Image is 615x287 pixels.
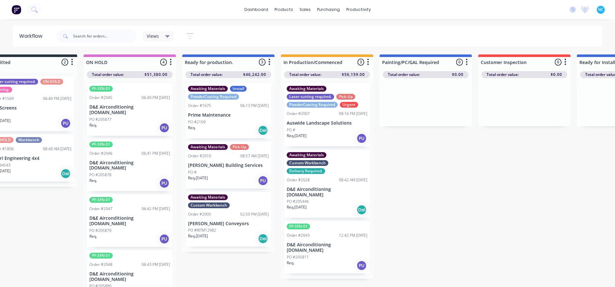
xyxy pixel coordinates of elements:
div: PF-SFN-01 [89,197,113,203]
span: Total order value: [388,72,420,78]
p: Req. [89,122,97,128]
div: PF-SFN-01 [287,224,310,229]
p: Req. [287,260,294,266]
div: Custom Workbench [188,202,230,208]
p: Req. [DATE] [287,133,307,139]
div: PF-SFN-01 [89,142,113,147]
span: Total order value: [289,72,321,78]
div: PU [159,178,169,188]
div: PU [258,176,268,186]
div: PowderCoating Required [188,94,239,100]
div: Order #2005 [188,211,211,217]
p: PO #205877 [89,117,111,122]
p: PO #205811 [287,254,309,260]
div: 08:16 PM [DATE] [339,111,367,117]
p: D&E Airconditioning [DOMAIN_NAME] [89,160,170,171]
div: PU [357,260,367,271]
div: PF-SFN-01Order #204312:42 PM [DATE]D&E Airconditioning [DOMAIN_NAME]PO #205811Req.PU [284,221,370,274]
div: Del [258,125,268,135]
div: Order #1675 [188,103,211,109]
div: PowderCoating Required [287,102,338,108]
div: Pick-Up [230,144,249,150]
p: Req. [DATE] [188,175,208,181]
div: 06:40 PM [DATE] [43,96,71,102]
div: productivity [343,5,374,14]
div: products [271,5,296,14]
div: Del [61,168,71,179]
p: PO # [287,127,295,133]
div: 12:42 PM [DATE] [339,233,367,238]
p: D&E Airconditioning [DOMAIN_NAME] [89,271,170,282]
div: PU [159,234,169,244]
div: 06:13 PM [DATE] [240,103,269,109]
div: 02:50 PM [DATE] [240,211,269,217]
span: NC [598,7,603,12]
div: Del [357,205,367,215]
div: 08:57 AM [DATE] [240,153,269,159]
div: Workflow [19,32,45,40]
p: Req. [DATE] [287,204,307,210]
div: Laser cutting required. [287,94,334,100]
span: $46,242.00 [243,72,266,78]
span: Total order value: [92,72,124,78]
div: PF-SFN-01 [89,253,113,258]
span: $0.00 [452,72,463,78]
div: Install [230,86,247,92]
div: Awaiting Materials [287,86,326,92]
div: 06:42 PM [DATE] [142,206,170,212]
div: Awaiting MaterialsCustom WorkbenchOrder #200502:50 PM [DATE][PERSON_NAME] ConveyorsPO #RITM12982R... [185,192,271,247]
div: Order #2045 [89,95,112,101]
a: dashboard [241,5,271,14]
p: [PERSON_NAME] Building Services [188,163,269,168]
div: PF-SFN-01Order #204706:42 PM [DATE]D&E Airconditioning [DOMAIN_NAME]PO #205879Req.PU [87,194,173,247]
div: Workbench [16,137,42,143]
p: D&E Airconditioning [DOMAIN_NAME] [89,104,170,115]
div: purchasing [314,5,343,14]
div: sales [296,5,314,14]
p: PO #RITM12982 [188,227,216,233]
p: PO #205446 [287,199,309,204]
div: Awaiting Materials [287,152,326,158]
div: Order #2047 [89,206,112,212]
div: 08:42 AM [DATE] [339,177,367,183]
div: Awaiting MaterialsCustom WorkbenchDelivery Required.Order #202808:42 AM [DATE]D&E Airconditioning... [284,150,370,218]
span: Views [147,33,159,39]
div: 06:40 PM [DATE] [142,95,170,101]
div: PF-SFN-01 [89,86,113,92]
div: Order #2048 [89,262,112,267]
div: Urgent [340,102,358,108]
div: PU [357,133,367,143]
div: PU [61,118,71,128]
span: $0.00 [551,72,562,78]
div: 06:43 PM [DATE] [142,262,170,267]
div: Order #2046 [89,151,112,156]
div: PF-SFN-01Order #204606:41 PM [DATE]D&E Airconditioning [DOMAIN_NAME]PO #205878Req.PU [87,139,173,192]
div: Delivery Required. [287,168,325,174]
p: PO #205878 [89,172,111,178]
div: Order #2043 [287,233,310,238]
div: Order #2007 [287,111,310,117]
div: Awaiting Materials [188,86,228,92]
p: D&E Airconditioning [DOMAIN_NAME] [287,187,367,198]
input: Search for orders... [73,30,136,43]
div: Pick-Up [336,94,355,100]
p: D&E Airconditioning [DOMAIN_NAME] [287,242,367,253]
p: Auswide Landscape Solutions [287,120,367,126]
div: Order #2010 [188,153,211,159]
p: Req. [DATE] [188,233,208,239]
div: 08:49 AM [DATE] [43,146,71,152]
p: [PERSON_NAME] Conveyors [188,221,269,226]
div: Awaiting MaterialsInstallPowderCoating RequiredOrder #167506:13 PM [DATE]Prime MaintenancePO #210... [185,83,271,138]
div: Awaiting MaterialsLaser cutting required.Pick-UpPowderCoating RequiredUrgentOrder #200708:16 PM [... [284,83,370,146]
p: Req. [89,234,97,239]
p: Req. [89,178,97,184]
div: Awaiting Materials [188,194,228,200]
p: D&E Airconditioning [DOMAIN_NAME] [89,216,170,226]
img: Factory [12,5,21,14]
p: PO # [188,169,197,175]
div: ON HOLD [40,79,63,85]
span: $51,380.00 [144,72,168,78]
p: PO #2109 [188,119,206,125]
p: Prime Maintenance [188,112,269,118]
p: PO #205879 [89,228,111,234]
